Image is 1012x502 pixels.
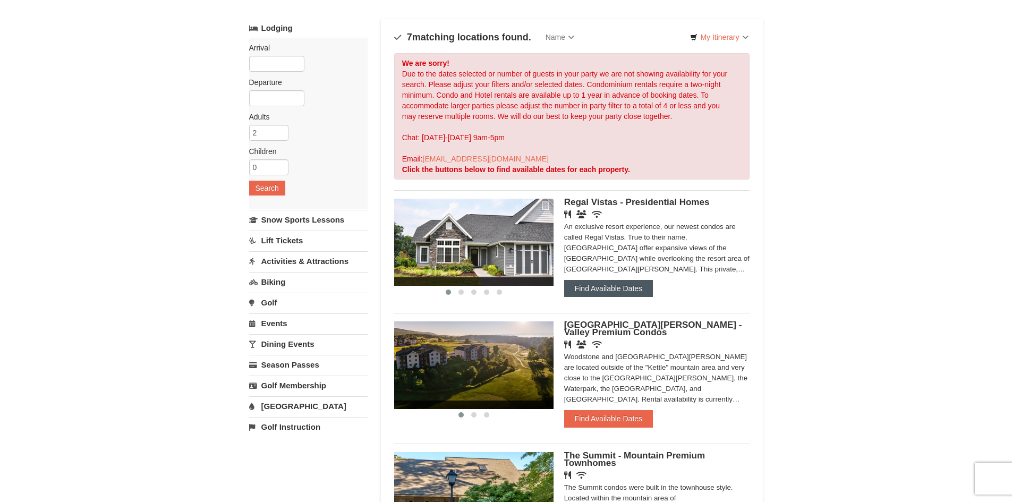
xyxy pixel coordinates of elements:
i: Restaurant [564,471,571,479]
strong: Click the buttons below to find available dates for each property. [402,165,630,174]
div: An exclusive resort experience, our newest condos are called Regal Vistas. True to their name, [G... [564,222,750,275]
div: Due to the dates selected or number of guests in your party we are not showing availability for y... [394,53,750,180]
i: Banquet Facilities [576,210,586,218]
i: Wireless Internet (free) [576,471,586,479]
button: Search [249,181,285,195]
a: My Itinerary [683,29,755,45]
label: Children [249,146,360,157]
a: Season Passes [249,355,368,375]
span: The Summit - Mountain Premium Townhomes [564,450,705,468]
a: Name [538,27,582,48]
label: Departure [249,77,360,88]
a: Golf Membership [249,376,368,395]
label: Adults [249,112,360,122]
i: Banquet Facilities [576,341,586,348]
button: Find Available Dates [564,410,653,427]
div: Woodstone and [GEOGRAPHIC_DATA][PERSON_NAME] are located outside of the "Kettle" mountain area an... [564,352,750,405]
span: Regal Vistas - Presidential Homes [564,197,710,207]
a: Golf Instruction [249,417,368,437]
strong: We are sorry! [402,59,449,67]
i: Wireless Internet (free) [592,210,602,218]
button: Find Available Dates [564,280,653,297]
a: Dining Events [249,334,368,354]
a: [GEOGRAPHIC_DATA] [249,396,368,416]
i: Restaurant [564,341,571,348]
h4: matching locations found. [394,32,531,42]
a: Lodging [249,19,368,38]
a: Lift Tickets [249,231,368,250]
span: [GEOGRAPHIC_DATA][PERSON_NAME] - Valley Premium Condos [564,320,742,337]
a: [EMAIL_ADDRESS][DOMAIN_NAME] [423,155,549,163]
a: Biking [249,272,368,292]
a: Events [249,313,368,333]
a: Golf [249,293,368,312]
a: Activities & Attractions [249,251,368,271]
i: Wireless Internet (free) [592,341,602,348]
label: Arrival [249,42,360,53]
i: Restaurant [564,210,571,218]
span: 7 [407,32,412,42]
a: Snow Sports Lessons [249,210,368,229]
